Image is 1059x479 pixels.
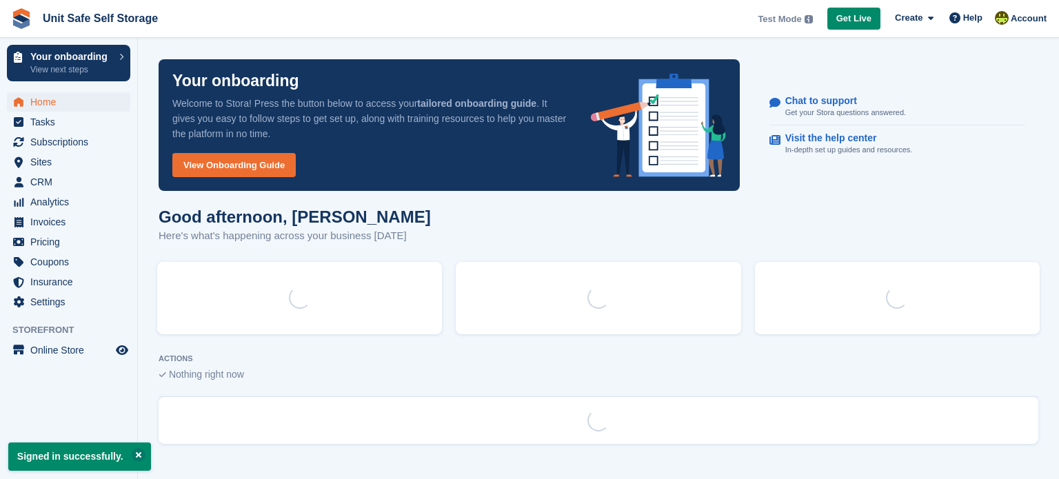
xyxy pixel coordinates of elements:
[785,132,902,144] p: Visit the help center
[836,12,871,26] span: Get Live
[30,340,113,360] span: Online Store
[114,342,130,358] a: Preview store
[169,369,244,380] span: Nothing right now
[159,372,166,378] img: blank_slate_check_icon-ba018cac091ee9be17c0a81a6c232d5eb81de652e7a59be601be346b1b6ddf79.svg
[172,73,299,89] p: Your onboarding
[172,96,569,141] p: Welcome to Stora! Press the button below to access your . It gives you easy to follow steps to ge...
[30,232,113,252] span: Pricing
[30,272,113,292] span: Insurance
[7,45,130,81] a: Your onboarding View next steps
[895,11,922,25] span: Create
[7,152,130,172] a: menu
[30,92,113,112] span: Home
[12,323,137,337] span: Storefront
[7,272,130,292] a: menu
[30,152,113,172] span: Sites
[7,252,130,272] a: menu
[7,340,130,360] a: menu
[827,8,880,30] a: Get Live
[30,52,112,61] p: Your onboarding
[30,112,113,132] span: Tasks
[11,8,32,29] img: stora-icon-8386f47178a22dfd0bd8f6a31ec36ba5ce8667c1dd55bd0f319d3a0aa187defe.svg
[30,172,113,192] span: CRM
[159,228,431,244] p: Here's what's happening across your business [DATE]
[30,63,112,76] p: View next steps
[7,172,130,192] a: menu
[758,12,801,26] span: Test Mode
[7,192,130,212] a: menu
[785,144,913,156] p: In-depth set up guides and resources.
[591,74,726,177] img: onboarding-info-6c161a55d2c0e0a8cae90662b2fe09162a5109e8cc188191df67fb4f79e88e88.svg
[7,212,130,232] a: menu
[159,207,431,226] h1: Good afternoon, [PERSON_NAME]
[30,212,113,232] span: Invoices
[7,92,130,112] a: menu
[30,292,113,312] span: Settings
[30,252,113,272] span: Coupons
[769,125,1025,163] a: Visit the help center In-depth set up guides and resources.
[30,192,113,212] span: Analytics
[805,15,813,23] img: icon-info-grey-7440780725fd019a000dd9b08b2336e03edf1995a4989e88bcd33f0948082b44.svg
[417,98,536,109] strong: tailored onboarding guide
[785,95,895,107] p: Chat to support
[7,232,130,252] a: menu
[995,11,1009,25] img: Jeff Bodenmuller
[7,292,130,312] a: menu
[785,107,906,119] p: Get your Stora questions answered.
[37,7,163,30] a: Unit Safe Self Storage
[1011,12,1047,26] span: Account
[159,354,1038,363] p: ACTIONS
[172,153,296,177] a: View Onboarding Guide
[7,112,130,132] a: menu
[7,132,130,152] a: menu
[769,88,1025,126] a: Chat to support Get your Stora questions answered.
[30,132,113,152] span: Subscriptions
[8,442,151,471] p: Signed in successfully.
[963,11,982,25] span: Help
